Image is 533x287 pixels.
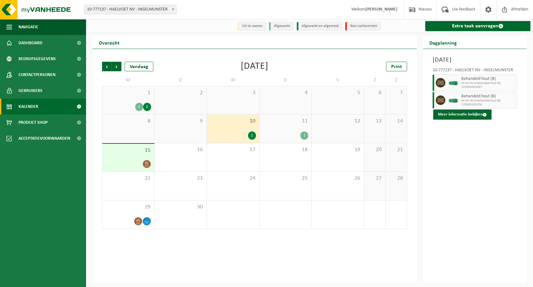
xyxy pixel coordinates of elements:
[389,146,404,153] span: 21
[461,76,515,81] span: Behandeld hout (B)
[106,204,151,211] span: 29
[449,80,458,85] img: HK-XC-30-GN-00
[366,7,398,12] strong: [PERSON_NAME]
[315,89,361,96] span: 5
[18,67,55,83] span: Contactpersonen
[297,22,342,31] li: Afgewerkt en afgemeld
[423,36,463,49] h2: Dagplanning
[259,74,312,86] td: D
[368,118,382,125] span: 13
[248,131,256,140] div: 2
[158,175,204,182] span: 23
[158,204,204,211] span: 30
[263,89,309,96] span: 4
[106,89,151,96] span: 1
[461,99,515,103] span: HK-XC-30-G behandeld hout (B)
[18,115,47,130] span: Product Shop
[433,68,517,74] div: 10-777137 - HAELVOET NV - INGELMUNSTER
[461,85,515,89] span: T250002651967
[433,55,517,65] h3: [DATE]
[18,130,70,146] span: Acceptatievoorwaarden
[135,103,143,111] div: 1
[461,103,515,107] span: T250002652256
[18,83,42,99] span: Gebruikers
[125,62,153,71] div: Vandaag
[237,22,266,31] li: Uit te voeren
[263,175,309,182] span: 25
[210,118,256,125] span: 10
[18,99,38,115] span: Kalender
[18,51,56,67] span: Bedrijfsgegevens
[389,118,404,125] span: 14
[18,19,38,35] span: Navigatie
[368,175,382,182] span: 27
[364,74,386,86] td: Z
[106,147,151,154] span: 15
[263,146,309,153] span: 18
[315,175,361,182] span: 26
[210,89,256,96] span: 3
[389,175,404,182] span: 28
[18,35,42,51] span: Dashboard
[263,118,309,125] span: 11
[433,109,492,120] button: Meer informatie bekijken
[389,89,404,96] span: 7
[315,146,361,153] span: 19
[158,118,204,125] span: 9
[391,64,402,69] span: Print
[449,98,458,103] img: HK-XC-30-GN-00
[92,36,126,49] h2: Overzicht
[315,118,361,125] span: 12
[84,5,177,14] span: 10-777137 - HAELVOET NV - INGELMUNSTER
[102,62,112,71] span: Vorige
[112,62,121,71] span: Volgende
[210,175,256,182] span: 24
[84,5,176,14] span: 10-777137 - HAELVOET NV - INGELMUNSTER
[210,146,256,153] span: 17
[155,74,207,86] td: D
[345,22,381,31] li: Non-conformiteit
[461,94,515,99] span: Behandeld hout (B)
[207,74,259,86] td: W
[106,175,151,182] span: 22
[241,62,268,71] div: [DATE]
[368,146,382,153] span: 20
[269,22,294,31] li: Afgewerkt
[368,89,382,96] span: 6
[386,62,407,71] a: Print
[158,89,204,96] span: 2
[461,81,515,85] span: HK-XC-30-G behandeld hout (B)
[143,103,151,111] div: 2
[312,74,364,86] td: V
[158,146,204,153] span: 16
[300,131,308,140] div: 1
[106,118,151,125] span: 8
[386,74,407,86] td: Z
[102,74,155,86] td: M
[425,21,531,31] a: Extra taak aanvragen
